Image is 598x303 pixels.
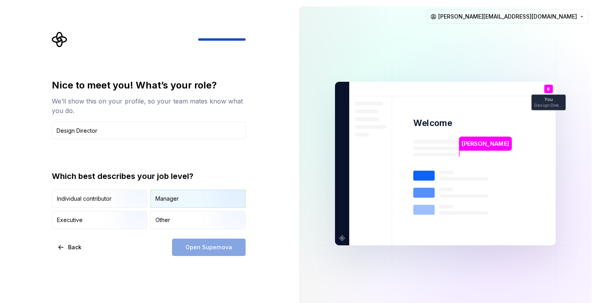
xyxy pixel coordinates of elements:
[52,239,88,256] button: Back
[68,243,81,251] span: Back
[52,79,246,92] div: Nice to meet you! What’s your role?
[155,216,170,224] div: Other
[57,195,112,203] div: Individual contributor
[534,103,563,107] p: Design Director
[52,122,246,139] input: Job title
[545,98,553,102] p: You
[438,13,577,21] span: [PERSON_NAME][EMAIL_ADDRESS][DOMAIN_NAME]
[427,9,589,24] button: [PERSON_NAME][EMAIL_ADDRESS][DOMAIN_NAME]
[57,216,83,224] div: Executive
[155,195,179,203] div: Manager
[462,139,509,148] p: [PERSON_NAME]
[413,117,452,129] p: Welcome
[547,87,550,91] p: B
[52,96,246,115] div: We’ll show this on your profile, so your team mates know what you do.
[52,171,246,182] div: Which best describes your job level?
[52,32,68,47] svg: Supernova Logo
